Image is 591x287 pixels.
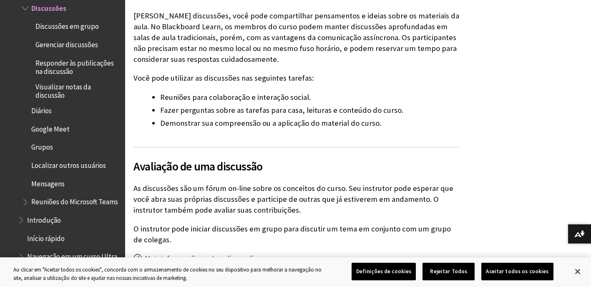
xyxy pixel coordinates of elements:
[31,177,65,188] span: Mensagens
[133,224,459,245] p: O instrutor pode iniciar discussões em grupo para discutir um tema em conjunto com um grupo de co...
[133,147,459,175] h2: Avaliação de uma discussão
[423,263,475,280] button: Rejeitar Todos
[35,20,99,31] span: Discussões em grupo
[27,213,61,224] span: Introdução
[27,231,65,243] span: Início rápido
[35,56,119,76] span: Responder às publicações na discussão
[13,266,325,282] div: Ao clicar em "Aceitar todos os cookies", concorda com o armazenamento de cookies no seu dispositi...
[27,250,117,261] span: Navegação em um curso Ultra
[31,1,66,13] span: Discussões
[133,73,459,84] p: Você pode utilizar as discussões nas seguintes tarefas:
[160,91,459,103] li: Reuniões para colaboração e interação social.
[133,183,459,216] p: As discussões são um fórum on-line sobre os conceitos do curso. Seu instrutor pode esperar que vo...
[160,104,459,116] li: Fazer perguntas sobre as tarefas para casa, leituras e conteúdo do curso.
[31,158,106,170] span: Localizar outros usuários
[31,104,52,115] span: Diários
[31,122,70,133] span: Google Meet
[133,10,459,65] p: [PERSON_NAME] discussões, você pode compartilhar pensamentos e ideias sobre os materiais da aula....
[352,263,416,280] button: Definições de cookies
[145,254,295,264] a: Mais informações sobre discussões em grupo
[35,80,119,99] span: Visualizar notas da discussão
[31,140,53,152] span: Grupos
[160,117,459,129] li: Demonstrar sua compreensão ou a aplicação do material do curso.
[31,195,118,206] span: Reuniões do Microsoft Teams
[35,38,98,49] span: Gerenciar discussões
[481,263,553,280] button: Aceitar todos os cookies
[568,262,587,281] button: Fechar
